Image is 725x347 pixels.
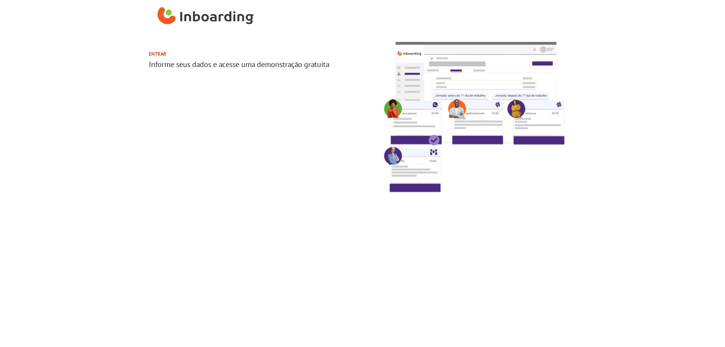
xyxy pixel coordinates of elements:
[149,51,360,57] h2: Entrar
[149,60,360,69] h3: Informe seus dados e acesse uma demonstração gratuita
[158,5,254,28] img: Inboarding Home
[158,3,254,30] a: Inboarding Home Page
[368,33,574,202] img: Imagem da solução da Inbaording monstrando a jornada como comunicações enviandos antes e depois d...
